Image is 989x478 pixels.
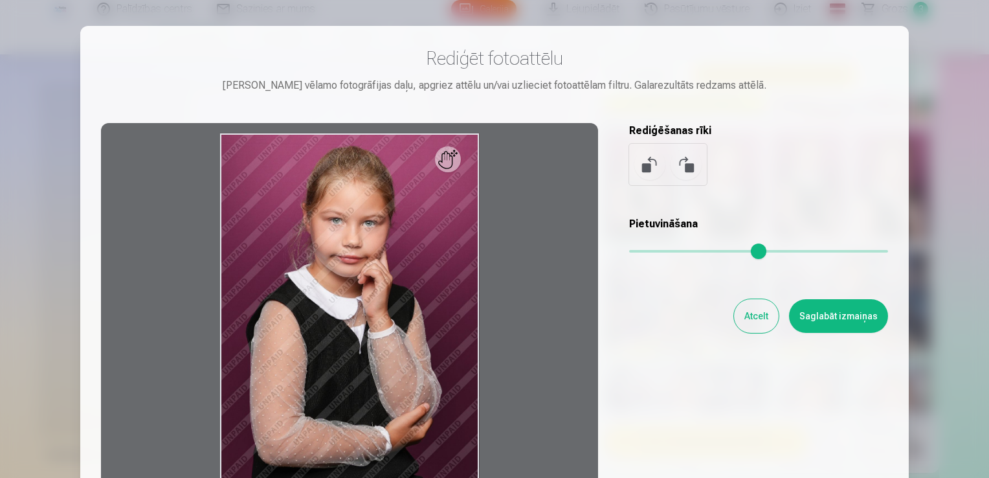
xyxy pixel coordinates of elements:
[101,78,888,93] div: [PERSON_NAME] vēlamo fotogrāfijas daļu, apgriez attēlu un/vai uzlieciet fotoattēlam filtru. Galar...
[734,299,779,333] button: Atcelt
[101,47,888,70] h3: Rediģēt fotoattēlu
[629,216,888,232] h5: Pietuvināšana
[629,123,888,139] h5: Rediģēšanas rīki
[789,299,888,333] button: Saglabāt izmaiņas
